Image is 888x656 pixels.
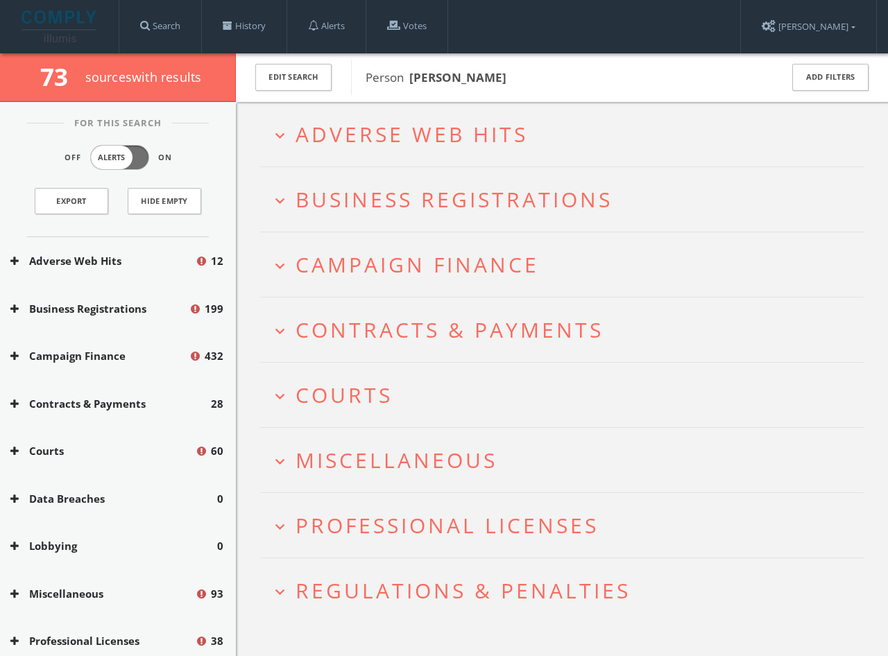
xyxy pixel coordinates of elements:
button: expand_moreMiscellaneous [271,449,864,472]
button: Add Filters [792,64,869,91]
i: expand_more [271,582,289,601]
span: On [158,152,172,164]
span: Campaign Finance [296,250,539,279]
span: 199 [205,301,223,317]
span: 60 [211,443,223,459]
span: 38 [211,633,223,649]
button: Lobbying [10,538,217,554]
span: Courts [296,381,393,409]
button: Edit Search [255,64,332,91]
a: Export [35,188,108,214]
button: Adverse Web Hits [10,253,195,269]
span: 432 [205,348,223,364]
span: Contracts & Payments [296,316,604,344]
i: expand_more [271,257,289,275]
span: 12 [211,253,223,269]
span: Off [65,152,81,164]
span: 93 [211,586,223,602]
span: Regulations & Penalties [296,576,631,605]
i: expand_more [271,517,289,536]
span: Person [366,69,506,85]
span: source s with results [85,69,202,85]
button: expand_moreBusiness Registrations [271,188,864,211]
button: Contracts & Payments [10,396,211,412]
span: 0 [217,538,223,554]
span: 73 [40,60,80,93]
button: Campaign Finance [10,348,189,364]
span: Business Registrations [296,185,613,214]
button: expand_moreProfessional Licenses [271,514,864,537]
button: expand_moreContracts & Payments [271,318,864,341]
i: expand_more [271,452,289,471]
button: Courts [10,443,195,459]
button: Data Breaches [10,491,217,507]
button: Professional Licenses [10,633,195,649]
button: Business Registrations [10,301,189,317]
span: 0 [217,491,223,507]
button: expand_moreAdverse Web Hits [271,123,864,146]
span: For This Search [64,116,172,130]
i: expand_more [271,191,289,210]
button: expand_moreCourts [271,383,864,406]
i: expand_more [271,126,289,145]
button: expand_moreCampaign Finance [271,253,864,276]
b: [PERSON_NAME] [409,69,506,85]
i: expand_more [271,387,289,406]
button: expand_moreRegulations & Penalties [271,579,864,602]
span: Adverse Web Hits [296,120,528,148]
span: Miscellaneous [296,446,497,474]
span: 28 [211,396,223,412]
i: expand_more [271,322,289,340]
img: illumis [22,10,99,42]
button: Hide Empty [128,188,201,214]
button: Miscellaneous [10,586,195,602]
span: Professional Licenses [296,511,599,540]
